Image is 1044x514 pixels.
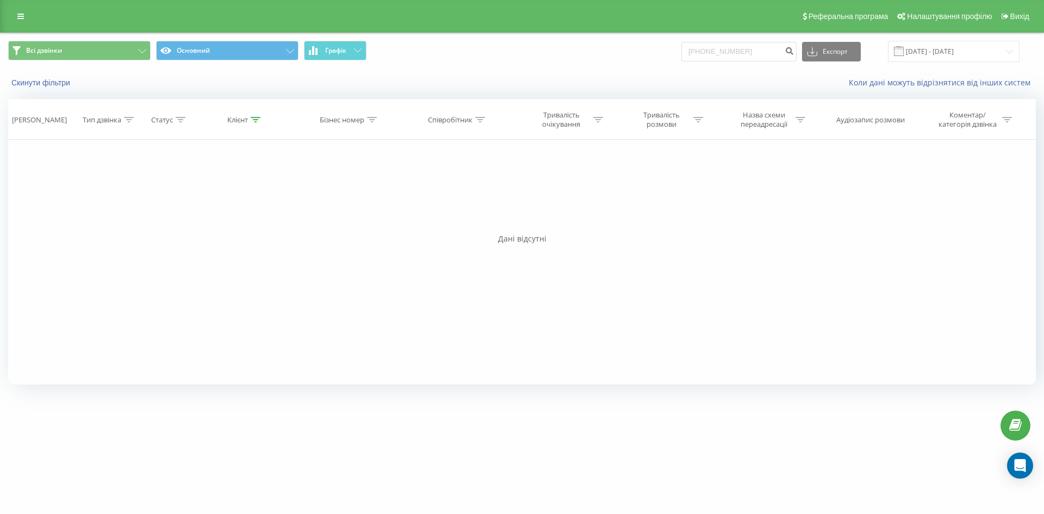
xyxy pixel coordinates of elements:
div: Коментар/категорія дзвінка [936,110,999,129]
div: Назва схеми переадресації [735,110,793,129]
div: Open Intercom Messenger [1007,453,1033,479]
div: Дані відсутні [8,233,1036,244]
div: Аудіозапис розмови [836,115,905,125]
div: Співробітник [428,115,473,125]
button: Експорт [802,42,861,61]
button: Основний [156,41,299,60]
button: Скинути фільтри [8,78,76,88]
span: Налаштування профілю [907,12,992,21]
span: Всі дзвінки [26,46,62,55]
span: Вихід [1010,12,1029,21]
button: Всі дзвінки [8,41,151,60]
a: Коли дані можуть відрізнятися вiд інших систем [849,77,1036,88]
span: Реферальна програма [809,12,888,21]
div: Бізнес номер [320,115,364,125]
div: Статус [151,115,173,125]
input: Пошук за номером [681,42,797,61]
div: Тривалість розмови [632,110,691,129]
div: Тривалість очікування [532,110,591,129]
span: Графік [325,47,346,54]
div: Тип дзвінка [83,115,121,125]
div: [PERSON_NAME] [12,115,67,125]
div: Клієнт [227,115,248,125]
button: Графік [304,41,366,60]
